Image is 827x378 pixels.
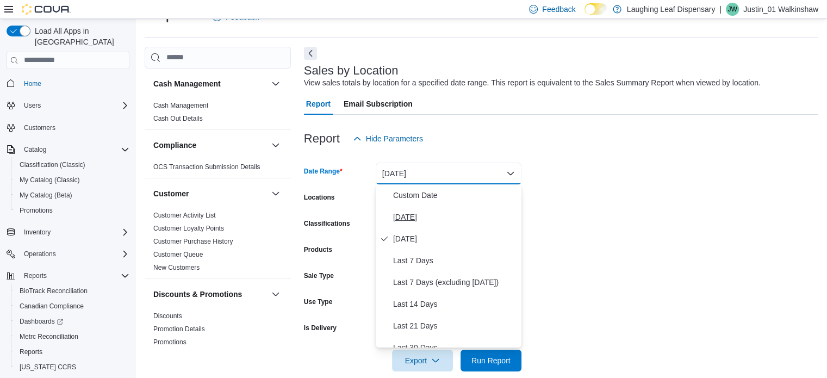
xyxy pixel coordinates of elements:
[153,140,196,151] h3: Compliance
[153,115,203,122] a: Cash Out Details
[20,77,46,90] a: Home
[304,64,399,77] h3: Sales by Location
[304,132,340,145] h3: Report
[20,269,51,282] button: Reports
[304,219,350,228] label: Classifications
[304,167,343,176] label: Date Range
[15,204,129,217] span: Promotions
[153,188,189,199] h3: Customer
[11,203,134,218] button: Promotions
[304,298,332,306] label: Use Type
[20,99,129,112] span: Users
[727,3,737,16] span: JW
[20,226,129,239] span: Inventory
[153,251,203,258] a: Customer Queue
[719,3,722,16] p: |
[393,319,517,332] span: Last 21 Days
[20,302,84,311] span: Canadian Compliance
[15,315,67,328] a: Dashboards
[366,133,423,144] span: Hide Parameters
[153,78,267,89] button: Cash Management
[269,77,282,90] button: Cash Management
[24,250,56,258] span: Operations
[20,176,80,184] span: My Catalog (Classic)
[15,284,129,298] span: BioTrack Reconciliation
[22,4,71,15] img: Cova
[304,271,334,280] label: Sale Type
[15,330,83,343] a: Metrc Reconciliation
[726,3,739,16] div: Justin_01 Walkinshaw
[153,338,186,346] a: Promotions
[24,145,46,154] span: Catalog
[2,142,134,157] button: Catalog
[2,225,134,240] button: Inventory
[11,172,134,188] button: My Catalog (Classic)
[15,173,84,187] a: My Catalog (Classic)
[11,360,134,375] button: [US_STATE] CCRS
[153,188,267,199] button: Customer
[153,264,200,271] a: New Customers
[24,101,41,110] span: Users
[304,47,317,60] button: Next
[269,139,282,152] button: Compliance
[20,121,129,134] span: Customers
[11,283,134,299] button: BioTrack Reconciliation
[153,114,203,123] span: Cash Out Details
[15,330,129,343] span: Metrc Reconciliation
[471,355,511,366] span: Run Report
[24,228,51,237] span: Inventory
[20,226,55,239] button: Inventory
[153,289,267,300] button: Discounts & Promotions
[20,121,60,134] a: Customers
[20,77,129,90] span: Home
[269,288,282,301] button: Discounts & Promotions
[145,209,291,278] div: Customer
[393,341,517,354] span: Last 30 Days
[20,191,72,200] span: My Catalog (Beta)
[15,345,47,358] a: Reports
[15,158,90,171] a: Classification (Classic)
[11,299,134,314] button: Canadian Compliance
[585,3,607,15] input: Dark Mode
[15,173,129,187] span: My Catalog (Classic)
[153,163,260,171] a: OCS Transaction Submission Details
[145,160,291,178] div: Compliance
[153,325,205,333] a: Promotion Details
[153,78,221,89] h3: Cash Management
[11,157,134,172] button: Classification (Classic)
[30,26,129,47] span: Load All Apps in [GEOGRAPHIC_DATA]
[20,143,51,156] button: Catalog
[20,160,85,169] span: Classification (Classic)
[153,250,203,259] span: Customer Queue
[2,76,134,91] button: Home
[153,212,216,219] a: Customer Activity List
[20,363,76,371] span: [US_STATE] CCRS
[11,188,134,203] button: My Catalog (Beta)
[344,93,413,115] span: Email Subscription
[153,225,224,232] a: Customer Loyalty Points
[24,79,41,88] span: Home
[11,314,134,329] a: Dashboards
[15,345,129,358] span: Reports
[399,350,446,371] span: Export
[393,210,517,224] span: [DATE]
[153,211,216,220] span: Customer Activity List
[20,143,129,156] span: Catalog
[20,247,129,261] span: Operations
[306,93,331,115] span: Report
[153,237,233,246] span: Customer Purchase History
[376,184,521,348] div: Select listbox
[542,4,575,15] span: Feedback
[15,158,129,171] span: Classification (Classic)
[2,246,134,262] button: Operations
[153,312,182,320] a: Discounts
[24,123,55,132] span: Customers
[393,232,517,245] span: [DATE]
[20,99,45,112] button: Users
[627,3,716,16] p: Laughing Leaf Dispensary
[11,329,134,344] button: Metrc Reconciliation
[20,332,78,341] span: Metrc Reconciliation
